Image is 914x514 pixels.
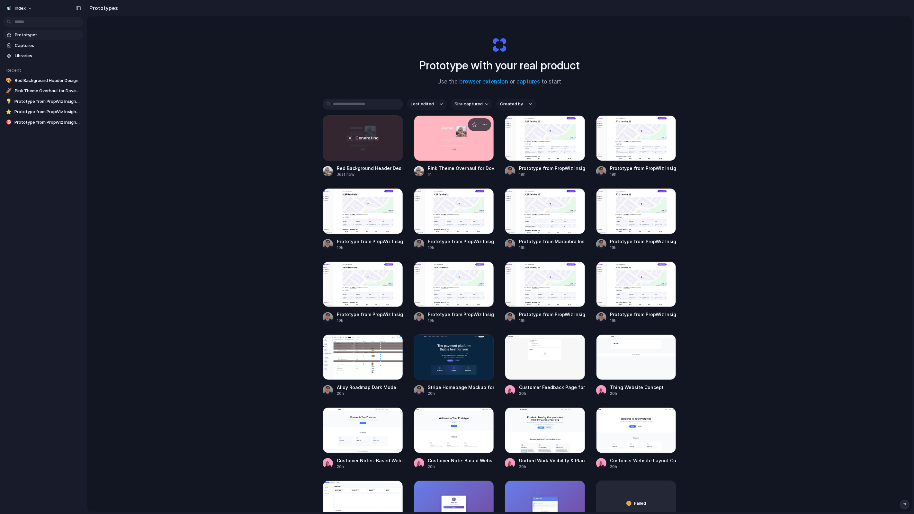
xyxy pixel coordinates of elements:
[596,188,677,250] a: Prototype from PropWiz Insights 5/458 Maroubra RdPrototype from PropWiz Insights 5/458 Maroubra R...
[414,188,494,250] a: Prototype from PropWiz Insights 5/458 Maroubra RdPrototype from PropWiz Insights 5/458 Maroubra R...
[460,78,508,85] a: browser extension
[6,88,12,94] div: 🚀
[519,311,585,318] div: Prototype from PropWiz Insights 5/458 Maroubra Rd
[505,261,585,323] a: Prototype from PropWiz Insights 5/458 Maroubra RdPrototype from PropWiz Insights 5/458 Maroubra R...
[428,172,494,177] div: 1h
[428,384,494,391] div: Stripe Homepage Mockup for Zapier Trigger
[596,407,677,469] a: Customer Website Layout ConceptCustomer Website Layout Concept20h
[411,101,434,107] span: Last edited
[519,172,585,177] div: 19h
[438,78,561,86] span: Use the or to start
[3,30,84,40] a: Prototypes
[337,165,403,172] div: Red Background Header Design
[337,391,396,396] div: 20h
[519,318,585,323] div: 19h
[505,334,585,396] a: Customer Feedback Page for FeatureBaseCustomer Feedback Page for FeatureBase20h
[6,109,12,115] div: ⭐
[337,311,403,318] div: Prototype from PropWiz Insights 5/458 Maroubra Rd
[610,245,677,251] div: 19h
[519,238,585,245] div: Prototype from Maroubra Insights
[337,245,403,251] div: 19h
[337,464,403,470] div: 20h
[337,457,403,464] div: Customer Notes-Based Website Mockup
[428,245,494,251] div: 19h
[3,97,84,106] a: 💡Prototype from PropWiz Insights 5/458 Maroubra Rd
[337,238,403,245] div: Prototype from PropWiz Insights Demographic & Lifestyle
[428,311,494,318] div: Prototype from PropWiz Insights 5/458 Maroubra Rd
[14,119,81,126] span: Prototype from PropWiz Insights 5/458 Maroubra Rd
[337,172,403,177] div: Just now
[610,318,677,323] div: 19h
[634,500,646,507] span: Failed
[15,88,81,94] span: Pink Theme Overhaul for Dovetail
[414,407,494,469] a: Customer Note-Based Website ConceptCustomer Note-Based Website Concept20h
[451,99,492,110] button: Site captured
[454,101,483,107] span: Site captured
[519,384,585,391] div: Customer Feedback Page for FeatureBase
[505,188,585,250] a: Prototype from Maroubra InsightsPrototype from Maroubra Insights19h
[428,457,494,464] div: Customer Note-Based Website Concept
[323,334,403,396] a: Alloy Roadmap Dark ModeAlloy Roadmap Dark Mode20h
[519,245,585,251] div: 19h
[596,115,677,177] a: Prototype from PropWiz Insights Demographic LifestylePrototype from PropWiz Insights Demographic ...
[414,334,494,396] a: Stripe Homepage Mockup for Zapier TriggerStripe Homepage Mockup for Zapier Trigger20h
[414,261,494,323] a: Prototype from PropWiz Insights 5/458 Maroubra RdPrototype from PropWiz Insights 5/458 Maroubra R...
[428,391,494,396] div: 20h
[419,57,580,74] h1: Prototype with your real product
[610,391,664,396] div: 20h
[3,107,84,117] a: ⭐Prototype from PropWiz Insights Demographic Lifestyle
[610,457,677,464] div: Customer Website Layout Concept
[517,78,540,85] a: captures
[15,77,81,84] span: Red Background Header Design
[14,109,81,115] span: Prototype from PropWiz Insights Demographic Lifestyle
[496,99,536,110] button: Created by
[355,135,379,141] span: Generating
[500,101,523,107] span: Created by
[610,464,677,470] div: 20h
[3,86,84,96] a: 🚀Pink Theme Overhaul for Dovetail
[428,165,494,172] div: Pink Theme Overhaul for Dovetail
[15,5,26,12] span: Index
[414,115,494,177] a: Pink Theme Overhaul for DovetailPink Theme Overhaul for Dovetail1h
[323,115,403,177] a: Red Background Header DesignGeneratingRed Background Header DesignJust now
[610,165,677,172] div: Prototype from PropWiz Insights Demographic Lifestyle
[596,261,677,323] a: Prototype from PropWiz Insights 5/458 Maroubra RdPrototype from PropWiz Insights 5/458 Maroubra R...
[6,77,12,84] div: 🎨
[428,464,494,470] div: 20h
[3,118,84,127] a: 🎯Prototype from PropWiz Insights 5/458 Maroubra Rd
[610,384,664,391] div: Thing Website Concept
[519,464,585,470] div: 20h
[6,119,12,126] div: 🎯
[428,238,494,245] div: Prototype from PropWiz Insights 5/458 Maroubra Rd
[610,238,677,245] div: Prototype from PropWiz Insights 5/458 Maroubra Rd
[87,4,118,12] h2: Prototypes
[519,391,585,396] div: 20h
[505,115,585,177] a: Prototype from PropWiz Insights 5/458 Maroubra RdPrototype from PropWiz Insights 5/458 Maroubra R...
[610,172,677,177] div: 19h
[407,99,447,110] button: Last edited
[337,318,403,323] div: 19h
[15,32,81,38] span: Prototypes
[3,41,84,50] a: Captures
[15,42,81,49] span: Captures
[519,165,585,172] div: Prototype from PropWiz Insights 5/458 Maroubra Rd
[519,457,585,464] div: Unified Work Visibility & Planning Tool
[3,51,84,61] a: Libraries
[3,3,36,13] button: Index
[6,67,21,73] span: Recent
[610,311,677,318] div: Prototype from PropWiz Insights 5/458 Maroubra Rd
[323,261,403,323] a: Prototype from PropWiz Insights 5/458 Maroubra RdPrototype from PropWiz Insights 5/458 Maroubra R...
[337,384,396,391] div: Alloy Roadmap Dark Mode
[323,407,403,469] a: Customer Notes-Based Website MockupCustomer Notes-Based Website Mockup20h
[15,53,81,59] span: Libraries
[14,98,81,105] span: Prototype from PropWiz Insights 5/458 Maroubra Rd
[428,318,494,323] div: 19h
[3,76,84,85] a: 🎨Red Background Header Design
[6,98,12,105] div: 💡
[596,334,677,396] a: Thing Website ConceptThing Website Concept20h
[505,407,585,469] a: Unified Work Visibility & Planning ToolUnified Work Visibility & Planning Tool20h
[323,188,403,250] a: Prototype from PropWiz Insights Demographic & LifestylePrototype from PropWiz Insights Demographi...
